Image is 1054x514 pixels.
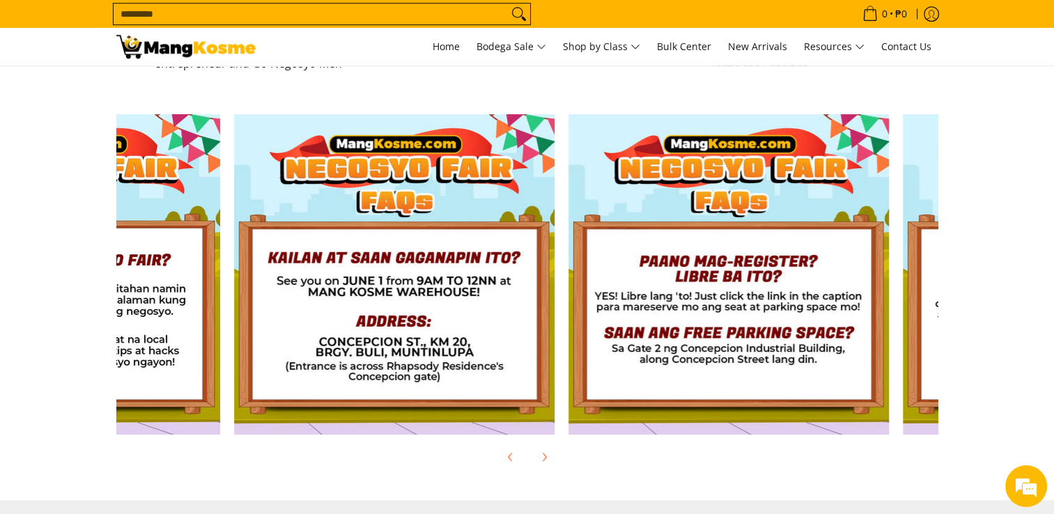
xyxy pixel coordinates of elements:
[797,28,871,65] a: Resources
[893,9,909,19] span: ₱0
[426,28,467,65] a: Home
[470,28,553,65] a: Bodega Sale
[270,28,938,65] nav: Main Menu
[495,442,526,472] button: Previous
[529,442,559,472] button: Next
[650,28,718,65] a: Bulk Center
[721,28,794,65] a: New Arrivals
[433,40,460,53] span: Home
[874,28,938,65] a: Contact Us
[563,38,640,56] span: Shop by Class
[556,28,647,65] a: Shop by Class
[81,163,192,304] span: We're online!
[568,114,889,435] img: 052124 mk negosyo fair faq frame 4
[228,7,262,40] div: Minimize live chat window
[728,40,787,53] span: New Arrivals
[804,38,865,56] span: Resources
[116,35,256,59] img: Negosyo Fair 2024 | Mang Kosme
[7,355,265,404] textarea: Type your message and hit 'Enter'
[72,78,234,96] div: Chat with us now
[880,9,890,19] span: 0
[657,40,711,53] span: Bulk Center
[234,114,555,435] img: 052124 mk negosyo fair faq frame 3
[858,6,911,22] span: •
[476,38,546,56] span: Bodega Sale
[881,40,931,53] span: Contact Us
[508,3,530,24] button: Search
